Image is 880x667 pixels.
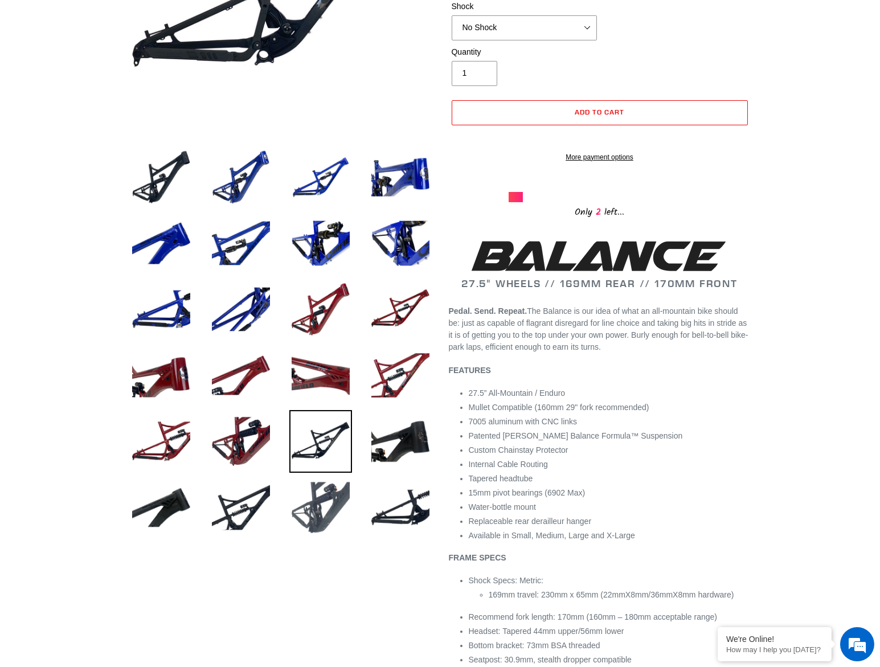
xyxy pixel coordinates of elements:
span: Shock Specs: Metric: [469,576,544,585]
b: FRAME SPECS [449,553,506,562]
img: Load image into Gallery viewer, BALANCE - Frameset [130,410,193,473]
span: Headset: Tapered 44mm upper/56mm lower [469,627,624,636]
b: FEATURES [449,366,491,375]
b: Pedal. Send. Repeat. [449,306,527,316]
li: Available in Small, Medium, Large and X-Large [469,530,751,542]
img: Load image into Gallery viewer, BALANCE - Frameset [130,146,193,208]
img: Load image into Gallery viewer, BALANCE - Frameset [289,212,352,275]
img: Load image into Gallery viewer, BALANCE - Frameset [210,212,272,275]
img: Load image into Gallery viewer, BALANCE - Frameset [130,344,193,407]
img: Load image into Gallery viewer, BALANCE - Frameset [289,146,352,208]
textarea: Type your message and hit 'Enter' [6,311,217,351]
span: Mullet Compatible (160mm 29" fork recommended) [469,403,649,412]
img: Load image into Gallery viewer, BALANCE - Frameset [210,344,272,407]
img: Load image into Gallery viewer, BALANCE - Frameset [130,278,193,341]
span: Water-bottle mount [469,502,537,511]
img: Load image into Gallery viewer, BALANCE - Frameset [369,476,432,539]
img: Load image into Gallery viewer, BALANCE - Frameset [369,146,432,208]
span: 169mm travel: 230mm x 65mm (22mmX8mm/36mmX8mm hardware) [489,590,734,599]
span: Recommend fork length: 170mm (160mm – 180mm acceptable range) [469,612,718,621]
button: Add to cart [452,100,748,125]
div: Navigation go back [13,63,30,80]
div: Minimize live chat window [187,6,214,33]
label: Shock [452,1,597,13]
img: Load image into Gallery viewer, BALANCE - Frameset [369,278,432,341]
span: Seatpost: 30.9mm, stealth dropper compatible [469,655,632,664]
p: How may I help you today? [726,645,823,654]
img: Load image into Gallery viewer, BALANCE - Frameset [289,410,352,473]
h2: 27.5" WHEELS // 169MM REAR // 170MM FRONT [449,237,751,290]
img: Load image into Gallery viewer, BALANCE - Frameset [289,278,352,341]
span: 2 [592,205,604,219]
span: 15mm pivot bearings (6902 Max) [469,488,586,497]
span: Patented [PERSON_NAME] Balance Formula™ Suspension [469,431,683,440]
img: Load image into Gallery viewer, BALANCE - Frameset [130,212,193,275]
span: Bottom bracket: 73mm BSA threaded [469,641,600,650]
a: More payment options [452,152,748,162]
span: Internal Cable Routing [469,460,548,469]
div: Only left... [509,202,691,220]
img: Load image into Gallery viewer, BALANCE - Frameset [289,476,352,539]
div: We're Online! [726,635,823,644]
span: 27.5” All-Mountain / Enduro [469,388,566,398]
span: Custom Chainstay Protector [469,445,568,455]
img: d_696896380_company_1647369064580_696896380 [36,57,65,85]
img: Load image into Gallery viewer, BALANCE - Frameset [369,212,432,275]
img: Load image into Gallery viewer, BALANCE - Frameset [130,476,193,539]
img: Load image into Gallery viewer, BALANCE - Frameset [210,476,272,539]
span: We're online! [66,144,157,259]
img: Load image into Gallery viewer, BALANCE - Frameset [369,410,432,473]
img: Load image into Gallery viewer, BALANCE - Frameset [210,278,272,341]
img: Load image into Gallery viewer, BALANCE - Frameset [210,146,272,208]
span: Replaceable rear derailleur hanger [469,517,592,526]
span: Add to cart [575,108,624,116]
img: Load image into Gallery viewer, BALANCE - Frameset [289,344,352,407]
p: The Balance is our idea of what an all-mountain bike should be: just as capable of flagrant disre... [449,305,751,353]
img: Load image into Gallery viewer, BALANCE - Frameset [210,410,272,473]
img: Load image into Gallery viewer, BALANCE - Frameset [369,344,432,407]
label: Quantity [452,46,597,58]
div: Chat with us now [76,64,208,79]
span: 7005 aluminum with CNC links [469,417,578,426]
li: Tapered headtube [469,473,751,485]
